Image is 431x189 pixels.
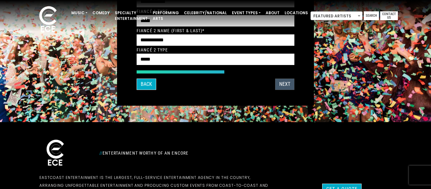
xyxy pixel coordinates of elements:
a: Comedy [90,8,112,18]
span: Featured Artists [310,11,363,20]
a: Performing Arts [150,8,181,24]
a: About [263,8,282,18]
span: // [99,151,103,156]
a: Music [69,8,90,18]
span: Featured Artists [311,12,362,21]
a: Search [364,11,379,20]
a: Event Types [229,8,263,18]
a: Celebrity/National [181,8,229,18]
a: Specialty Entertainment [112,8,150,24]
button: Back [137,79,156,90]
img: ece_new_logo_whitev2-1.png [39,138,71,168]
a: Contact Us [380,11,398,20]
button: NEXT [275,79,294,90]
a: Locations [282,8,310,18]
img: ece_new_logo_whitev2-1.png [32,4,64,35]
div: Entertainment Worthy of an Encore [96,148,275,158]
label: Fiancé 2 Type [137,47,168,53]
